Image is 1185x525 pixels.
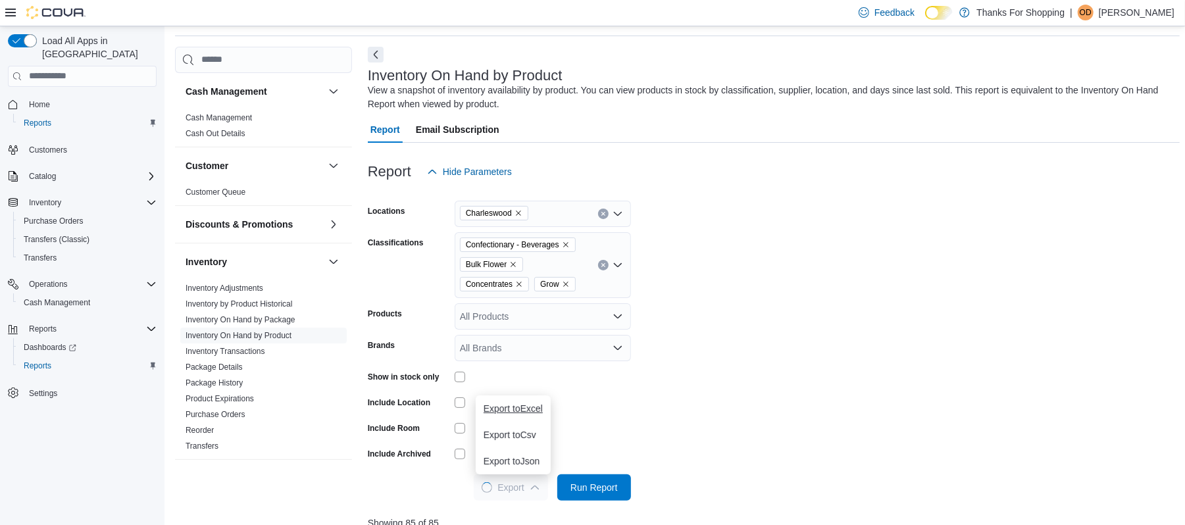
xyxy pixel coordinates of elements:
span: Transfers (Classic) [24,234,89,245]
span: Home [24,96,157,113]
label: Include Room [368,423,420,434]
h3: Customer [186,159,228,172]
button: Open list of options [613,311,623,322]
span: Operations [24,276,157,292]
span: Run Report [570,481,618,494]
span: Bulk Flower [460,257,524,272]
a: Purchase Orders [186,410,245,419]
span: Export [482,474,540,501]
a: Inventory Adjustments [186,284,263,293]
span: Email Subscription [416,116,499,143]
span: Operations [29,279,68,289]
span: Cash Management [24,297,90,308]
span: Report [370,116,400,143]
div: Cash Management [175,110,352,147]
button: Cash Management [326,84,341,99]
a: Home [24,97,55,113]
label: Show in stock only [368,372,440,382]
span: Charleswood [460,206,528,220]
h3: Report [368,164,411,180]
span: Settings [24,384,157,401]
label: Products [368,309,402,319]
a: Reports [18,358,57,374]
button: Export toJson [476,448,551,474]
span: Inventory On Hand by Product [186,330,291,341]
button: Inventory [3,193,162,212]
button: Customers [3,140,162,159]
button: Transfers (Classic) [13,230,162,249]
h3: Inventory On Hand by Product [368,68,563,84]
span: OD [1080,5,1092,20]
span: Inventory On Hand by Package [186,314,295,325]
button: Customer [186,159,323,172]
span: Cash Management [18,295,157,311]
button: Remove Concentrates from selection in this group [515,280,523,288]
button: Reports [3,320,162,338]
a: Package History [186,378,243,387]
h3: Discounts & Promotions [186,218,293,231]
span: Settings [29,388,57,399]
button: Open list of options [613,209,623,219]
a: Transfers [186,441,218,451]
button: Operations [24,276,73,292]
span: Customers [29,145,67,155]
a: Product Expirations [186,394,254,403]
span: Catalog [24,168,157,184]
span: Inventory Transactions [186,346,265,357]
button: Home [3,95,162,114]
span: Inventory [29,197,61,208]
span: Inventory Adjustments [186,283,263,293]
a: Purchase Orders [18,213,89,229]
span: Purchase Orders [18,213,157,229]
span: Load All Apps in [GEOGRAPHIC_DATA] [37,34,157,61]
p: Thanks For Shopping [976,5,1065,20]
a: Inventory by Product Historical [186,299,293,309]
a: Customer Queue [186,187,245,197]
button: Run Report [557,474,631,501]
span: Dashboards [24,342,76,353]
a: Dashboards [18,339,82,355]
button: Remove Grow from selection in this group [562,280,570,288]
a: Inventory On Hand by Package [186,315,295,324]
span: Charleswood [466,207,512,220]
button: Remove Charleswood from selection in this group [515,209,522,217]
a: Customers [24,142,72,158]
a: Inventory On Hand by Product [186,331,291,340]
span: Home [29,99,50,110]
span: Inventory [24,195,157,211]
button: Reports [24,321,62,337]
span: Concentrates [466,278,513,291]
span: Confectionary - Beverages [460,238,576,252]
label: Include Location [368,397,430,408]
a: Package Details [186,362,243,372]
button: Clear input [598,209,609,219]
div: View a snapshot of inventory availability by product. You can view products in stock by classific... [368,84,1173,111]
nav: Complex example [8,89,157,437]
label: Classifications [368,238,424,248]
span: Customer Queue [186,187,245,197]
button: Export toExcel [476,395,551,422]
span: Dashboards [18,339,157,355]
span: Reports [18,115,157,131]
span: Purchase Orders [24,216,84,226]
button: Cash Management [186,85,323,98]
h3: Cash Management [186,85,267,98]
button: Transfers [13,249,162,267]
span: Reports [24,118,51,128]
button: Reports [13,114,162,132]
div: Customer [175,184,352,205]
span: Grow [534,277,576,291]
span: Grow [540,278,559,291]
button: Reports [13,357,162,375]
span: Export to Json [484,456,543,466]
span: Concentrates [460,277,529,291]
span: Catalog [29,171,56,182]
button: Cash Management [13,293,162,312]
button: Inventory [24,195,66,211]
span: Reports [24,321,157,337]
span: Transfers [18,250,157,266]
span: Reports [24,361,51,371]
a: Inventory Transactions [186,347,265,356]
button: Hide Parameters [422,159,517,185]
div: O Dixon [1078,5,1094,20]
